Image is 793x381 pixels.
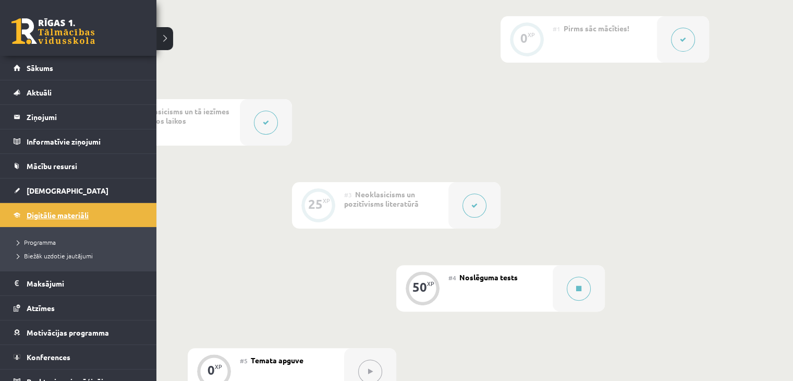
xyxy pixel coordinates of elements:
[13,237,146,247] a: Programma
[344,189,419,208] span: Neoklasicisms un pozitīvisms literatūrā
[14,56,143,80] a: Sākums
[14,271,143,295] a: Maksājumi
[27,303,55,313] span: Atzīmes
[27,352,70,362] span: Konferences
[27,271,143,295] legend: Maksājumi
[136,106,229,125] span: Klasicisms un tā iezīmes dažādos laikos
[27,129,143,153] legend: Informatīvie ziņojumi
[215,364,222,370] div: XP
[412,282,427,292] div: 50
[14,129,143,153] a: Informatīvie ziņojumi
[14,320,143,344] a: Motivācijas programma
[448,273,456,282] span: #4
[13,251,146,260] a: Biežāk uzdotie jautājumi
[553,25,560,33] span: #1
[14,80,143,104] a: Aktuāli
[13,252,93,260] span: Biežāk uzdotie jautājumi
[11,18,95,44] a: Rīgas 1. Tālmācības vidusskola
[520,33,528,43] div: 0
[14,296,143,320] a: Atzīmes
[14,178,143,203] a: [DEMOGRAPHIC_DATA]
[344,190,352,199] span: #3
[14,154,143,178] a: Mācību resursi
[427,281,434,287] div: XP
[27,210,89,220] span: Digitālie materiāli
[14,345,143,369] a: Konferences
[27,161,77,171] span: Mācību resursi
[27,328,109,337] span: Motivācijas programma
[14,203,143,227] a: Digitālie materiāli
[251,355,303,365] span: Temata apguve
[308,199,323,209] div: 25
[459,272,518,282] span: Noslēguma tests
[27,186,108,195] span: [DEMOGRAPHIC_DATA]
[14,105,143,129] a: Ziņojumi
[528,32,535,38] div: XP
[27,88,52,97] span: Aktuāli
[564,23,629,33] span: Pirms sāc mācīties!
[240,356,248,365] span: #5
[323,198,330,204] div: XP
[208,365,215,375] div: 0
[27,105,143,129] legend: Ziņojumi
[27,63,53,73] span: Sākums
[13,238,56,246] span: Programma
